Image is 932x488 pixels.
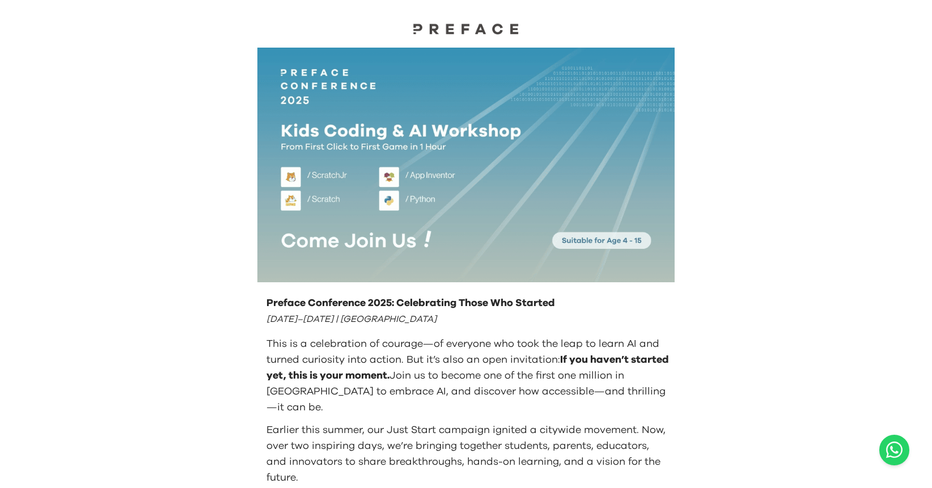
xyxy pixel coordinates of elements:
span: If you haven’t started yet, this is your moment. [266,355,669,381]
a: Chat with us on WhatsApp [879,435,909,465]
p: Preface Conference 2025: Celebrating Those Who Started [266,295,670,311]
img: Preface Logo [409,23,523,35]
p: Earlier this summer, our Just Start campaign ignited a citywide movement. Now, over two inspiring... [266,422,670,486]
img: Kids learning to code [257,48,675,282]
button: Open WhatsApp chat [879,435,909,465]
p: This is a celebration of courage—of everyone who took the leap to learn AI and turned curiosity i... [266,336,670,415]
a: Preface Logo [409,23,523,39]
p: [DATE]–[DATE] | [GEOGRAPHIC_DATA] [266,311,670,327]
